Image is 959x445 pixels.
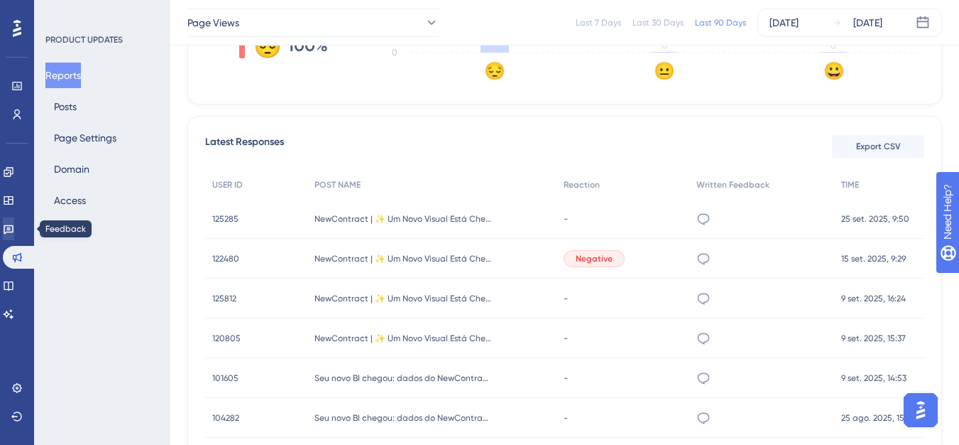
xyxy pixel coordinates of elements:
[205,134,284,159] span: Latest Responses
[212,253,239,264] span: 122480
[654,60,675,81] text: 😐
[564,179,600,191] span: Reaction
[212,213,239,225] span: 125285
[841,179,859,191] span: TIME
[484,60,505,81] text: 😔
[314,293,492,304] span: NewContract | ✨ Um Novo Visual Está Chegando! 🚀
[576,17,621,28] div: Last 7 Days
[832,135,924,158] button: Export CSV
[696,179,769,191] span: Written Feedback
[287,34,328,57] span: 100%
[564,213,568,225] span: -
[314,333,492,344] span: NewContract | ✨ Um Novo Visual Está Chegando! 🚀
[564,333,568,344] span: -
[841,333,906,344] span: 9 set. 2025, 15:37
[212,412,239,424] span: 104282
[45,94,85,119] button: Posts
[564,293,568,304] span: -
[187,9,439,37] button: Page Views
[841,372,906,384] span: 9 set. 2025, 14:53
[253,34,276,57] div: 😔
[856,141,901,152] span: Export CSV
[314,179,361,191] span: POST NAME
[392,48,398,58] tspan: 0
[212,293,236,304] span: 125812
[564,412,568,424] span: -
[841,293,906,304] span: 9 set. 2025, 16:24
[314,372,492,384] span: Seu novo BI chegou: dados do NewContract atualizados todos os dias!
[45,34,123,45] div: PRODUCT UPDATES
[45,125,125,151] button: Page Settings
[187,14,239,31] span: Page Views
[45,63,81,88] button: Reports
[314,412,492,424] span: Seu novo BI chegou: dados do NewContract atualizados todos os dias!
[841,213,909,225] span: 25 set. 2025, 9:50
[45,188,94,213] button: Access
[841,412,915,424] span: 25 ago. 2025, 15:37
[632,17,684,28] div: Last 30 Days
[899,389,942,431] iframe: UserGuiding AI Assistant Launcher
[33,4,89,21] span: Need Help?
[212,179,243,191] span: USER ID
[853,14,882,31] div: [DATE]
[769,14,799,31] div: [DATE]
[314,213,492,225] span: NewContract | ✨ Um Novo Visual Está Chegando! 🚀
[564,372,568,384] span: -
[212,333,241,344] span: 120805
[841,253,906,264] span: 15 set. 2025, 9:29
[576,253,613,264] span: Negative
[45,156,98,182] button: Domain
[823,60,845,81] text: 😀
[695,17,746,28] div: Last 90 Days
[212,372,239,384] span: 101605
[314,253,492,264] span: NewContract | ✨ Um Novo Visual Está Chegando! 🚀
